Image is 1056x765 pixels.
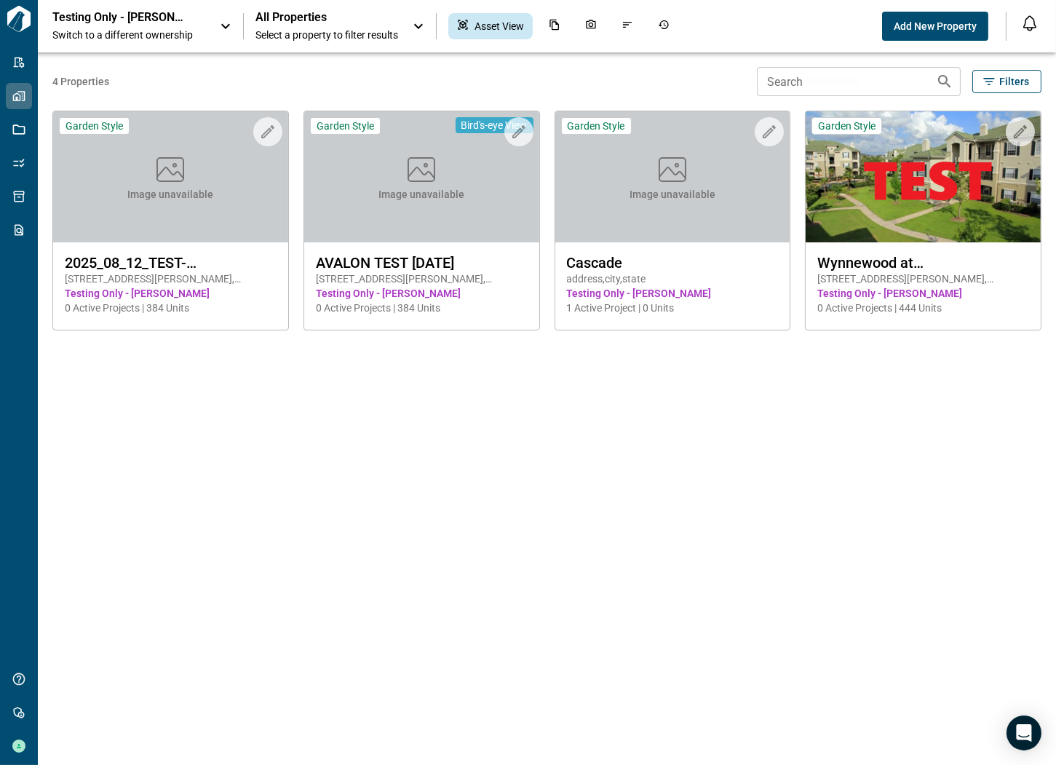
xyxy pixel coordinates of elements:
[540,13,569,39] div: Documents
[316,301,528,315] span: 0 Active Projects | 384 Units
[882,12,988,41] button: Add New Property
[567,301,779,315] span: 1 Active Project | 0 Units
[972,70,1041,93] button: Filters
[316,286,528,301] span: Testing Only - [PERSON_NAME]
[818,119,876,132] span: Garden Style
[567,271,779,286] span: address , city , state
[630,187,715,202] span: Image unavailable
[576,13,606,39] div: Photos
[255,10,398,25] span: All Properties
[567,286,779,301] span: Testing Only - [PERSON_NAME]
[568,119,625,132] span: Garden Style
[65,301,277,315] span: 0 Active Projects | 384 Units
[475,19,524,33] span: Asset View
[817,254,1029,271] span: Wynnewood at [GEOGRAPHIC_DATA]
[649,13,678,39] div: Job History
[65,286,277,301] span: Testing Only - [PERSON_NAME]
[613,13,642,39] div: Issues & Info
[316,271,528,286] span: [STREET_ADDRESS][PERSON_NAME] , [GEOGRAPHIC_DATA] , VA
[1018,12,1041,35] button: Open notification feed
[52,28,205,42] span: Switch to a different ownership
[817,286,1029,301] span: Testing Only - [PERSON_NAME]
[806,111,1041,242] img: property-asset
[52,74,751,89] span: 4 Properties
[316,254,528,271] span: AVALON TEST [DATE]
[65,119,123,132] span: Garden Style
[999,74,1029,89] span: Filters
[930,67,959,96] button: Search properties
[1007,716,1041,750] div: Open Intercom Messenger
[65,271,277,286] span: [STREET_ADDRESS][PERSON_NAME] , [GEOGRAPHIC_DATA] , VA
[65,254,277,271] span: 2025_08_12_TEST-[GEOGRAPHIC_DATA]
[448,13,533,39] div: Asset View
[127,187,213,202] span: Image unavailable
[461,119,528,132] span: Bird's-eye View
[52,10,183,25] p: Testing Only - [PERSON_NAME]
[894,19,977,33] span: Add New Property
[317,119,374,132] span: Garden Style
[817,271,1029,286] span: [STREET_ADDRESS][PERSON_NAME] , [GEOGRAPHIC_DATA] , [GEOGRAPHIC_DATA]
[378,187,464,202] span: Image unavailable
[817,301,1029,315] span: 0 Active Projects | 444 Units
[255,28,398,42] span: Select a property to filter results
[567,254,779,271] span: Cascade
